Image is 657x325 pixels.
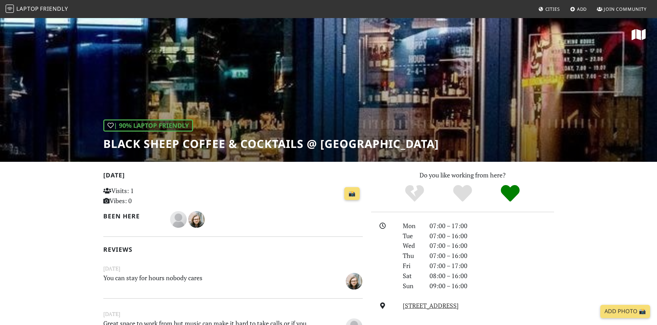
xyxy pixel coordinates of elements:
[103,137,439,150] h1: Black Sheep Coffee & Cocktails @ [GEOGRAPHIC_DATA]
[170,215,188,223] span: Arul Gupta
[344,187,360,200] a: 📸
[346,273,362,290] img: 4662-dan.jpg
[103,212,162,220] h2: Been here
[399,261,425,271] div: Fri
[425,231,558,241] div: 07:00 – 16:00
[577,6,587,12] span: Add
[545,6,560,12] span: Cities
[439,184,487,203] div: Yes
[99,310,367,318] small: [DATE]
[6,3,68,15] a: LaptopFriendly LaptopFriendly
[99,264,367,273] small: [DATE]
[346,276,362,284] span: Dan G
[425,221,558,231] div: 07:00 – 17:00
[40,5,68,12] span: Friendly
[391,184,439,203] div: No
[425,281,558,291] div: 09:00 – 16:00
[604,6,647,12] span: Join Community
[6,5,14,13] img: LaptopFriendly
[16,5,39,12] span: Laptop
[399,231,425,241] div: Tue
[188,211,205,228] img: 4662-dan.jpg
[103,246,363,253] h2: Reviews
[399,271,425,281] div: Sat
[399,241,425,251] div: Wed
[425,251,558,261] div: 07:00 – 16:00
[567,3,590,15] a: Add
[103,172,363,182] h2: [DATE]
[600,305,650,318] a: Add Photo 📸
[170,211,187,228] img: blank-535327c66bd565773addf3077783bbfce4b00ec00e9fd257753287c682c7fa38.png
[403,301,459,310] a: [STREET_ADDRESS]
[103,186,184,206] p: Visits: 1 Vibes: 0
[399,281,425,291] div: Sun
[103,119,193,132] div: | 90% Laptop Friendly
[371,170,554,180] p: Do you like working from here?
[486,184,534,203] div: Definitely!
[425,241,558,251] div: 07:00 – 16:00
[99,273,322,289] p: You can stay for hours nobody cares
[425,261,558,271] div: 07:00 – 17:00
[536,3,563,15] a: Cities
[594,3,649,15] a: Join Community
[188,215,205,223] span: Dan G
[399,221,425,231] div: Mon
[425,271,558,281] div: 08:00 – 16:00
[399,251,425,261] div: Thu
